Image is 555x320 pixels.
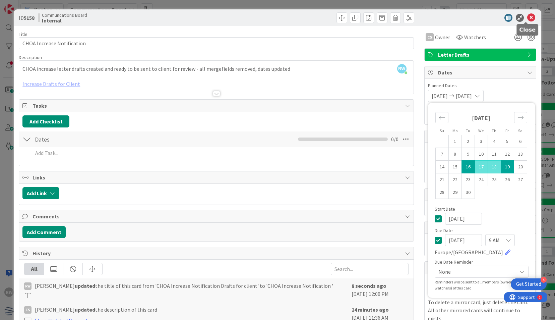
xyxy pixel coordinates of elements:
[501,173,514,186] td: Choose Friday, 09/26/2025 12:00 PM as your check-in date. It’s available.
[438,51,524,59] span: Letter Drafts
[428,82,533,89] span: Planned Dates
[352,282,409,299] div: [DATE] 12:00 PM
[75,306,95,313] b: updated
[35,3,37,8] div: 1
[426,33,434,41] div: CS
[24,306,32,314] div: CS
[19,37,414,49] input: type card name here...
[505,128,509,133] small: Fr
[516,281,541,287] div: Get Started
[397,64,407,73] span: RW
[514,173,527,186] td: Choose Saturday, 09/27/2025 12:00 PM as your check-in date. It’s available.
[456,92,472,100] span: [DATE]
[492,128,496,133] small: Th
[466,128,470,133] small: Tu
[501,161,514,173] td: Selected as end date. Friday, 09/19/2025 12:00 PM
[461,161,475,173] td: Selected as start date. Tuesday, 09/16/2025 12:00 PM
[445,213,482,225] input: MM/DD/YYYY
[22,65,410,73] p: CHOA increase letter drafts created and ready to be sent to client for review - all mergefields r...
[14,1,30,9] span: Support
[435,173,448,186] td: Choose Sunday, 09/21/2025 12:00 PM as your check-in date. It’s available.
[461,148,475,161] td: Choose Tuesday, 09/09/2025 12:00 PM as your check-in date. It’s available.
[514,112,527,123] div: Move forward to switch to the next month.
[22,226,66,238] button: Add Comment
[438,267,513,276] span: None
[24,282,32,290] div: RW
[514,148,527,161] td: Choose Saturday, 09/13/2025 12:00 PM as your check-in date. It’s available.
[432,92,448,100] span: [DATE]
[24,14,35,21] b: 5158
[489,235,500,245] span: 9 AM
[511,278,547,290] div: Open Get Started checklist, remaining modules: 4
[501,148,514,161] td: Choose Friday, 09/12/2025 12:00 PM as your check-in date. It’s available.
[19,54,42,60] span: Description
[541,277,547,283] div: 4
[448,135,461,148] td: Choose Monday, 09/01/2025 12:00 PM as your check-in date. It’s available.
[464,33,486,41] span: Watchers
[435,248,503,256] span: Europe/[GEOGRAPHIC_DATA]
[22,187,59,199] button: Add Link
[75,282,95,289] b: updated
[35,282,333,290] span: [PERSON_NAME] the title of this card from 'CHOA Increase Notification Drafts for client' to 'CHOA...
[445,234,482,246] input: MM/DD/YYYY
[435,148,448,161] td: Choose Sunday, 09/07/2025 12:00 PM as your check-in date. It’s available.
[488,135,501,148] td: Choose Thursday, 09/04/2025 12:00 PM as your check-in date. It’s available.
[488,148,501,161] td: Choose Thursday, 09/11/2025 12:00 PM as your check-in date. It’s available.
[33,133,183,145] input: Add Checklist...
[33,173,401,181] span: Links
[435,33,450,41] span: Owner
[478,128,484,133] small: We
[438,68,524,76] span: Dates
[448,173,461,186] td: Choose Monday, 09/22/2025 12:00 PM as your check-in date. It’s available.
[488,173,501,186] td: Choose Thursday, 09/25/2025 12:00 PM as your check-in date. It’s available.
[448,161,461,173] td: Choose Monday, 09/15/2025 12:00 PM as your check-in date. It’s available.
[435,228,453,233] span: Due Date
[24,263,44,275] div: All
[19,31,27,37] label: Title
[352,306,389,313] b: 24 minutes ago
[33,249,401,257] span: History
[475,135,488,148] td: Choose Wednesday, 09/03/2025 12:00 PM as your check-in date. It’s available.
[35,306,157,314] span: [PERSON_NAME] the description of this card
[435,279,529,291] div: Reminders will be sent to all members (owner and watchers) of this card.
[461,135,475,148] td: Choose Tuesday, 09/02/2025 12:00 PM as your check-in date. It’s available.
[42,12,87,18] span: Communcations Board
[488,161,501,173] td: Selected. Thursday, 09/18/2025 12:00 PM
[475,173,488,186] td: Choose Wednesday, 09/24/2025 12:00 PM as your check-in date. It’s available.
[435,112,448,123] div: Move backward to switch to the previous month.
[435,260,473,264] span: Due Date Reminder
[352,282,386,289] b: 8 seconds ago
[440,128,444,133] small: Su
[42,18,87,23] b: Internal
[514,161,527,173] td: Choose Saturday, 09/20/2025 12:00 PM as your check-in date. It’s available.
[448,186,461,199] td: Choose Monday, 09/29/2025 12:00 PM as your check-in date. It’s available.
[435,186,448,199] td: Choose Sunday, 09/28/2025 12:00 PM as your check-in date. It’s available.
[475,161,488,173] td: Selected. Wednesday, 09/17/2025 12:00 PM
[435,207,455,211] span: Start Date
[472,114,490,122] strong: [DATE]
[501,135,514,148] td: Choose Friday, 09/05/2025 12:00 PM as your check-in date. It’s available.
[514,135,527,148] td: Choose Saturday, 09/06/2025 12:00 PM as your check-in date. It’s available.
[475,148,488,161] td: Choose Wednesday, 09/10/2025 12:00 PM as your check-in date. It’s available.
[33,212,401,220] span: Comments
[428,106,535,207] div: Calendar
[19,14,35,22] span: ID
[448,148,461,161] td: Choose Monday, 09/08/2025 12:00 PM as your check-in date. It’s available.
[33,102,401,110] span: Tasks
[518,128,522,133] small: Sa
[519,26,536,33] h5: Close
[331,263,409,275] input: Search...
[391,135,398,143] span: 0 / 0
[435,161,448,173] td: Choose Sunday, 09/14/2025 12:00 PM as your check-in date. It’s available.
[452,128,457,133] small: Mo
[461,186,475,199] td: Choose Tuesday, 09/30/2025 12:00 PM as your check-in date. It’s available.
[461,173,475,186] td: Choose Tuesday, 09/23/2025 12:00 PM as your check-in date. It’s available.
[22,115,69,127] button: Add Checklist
